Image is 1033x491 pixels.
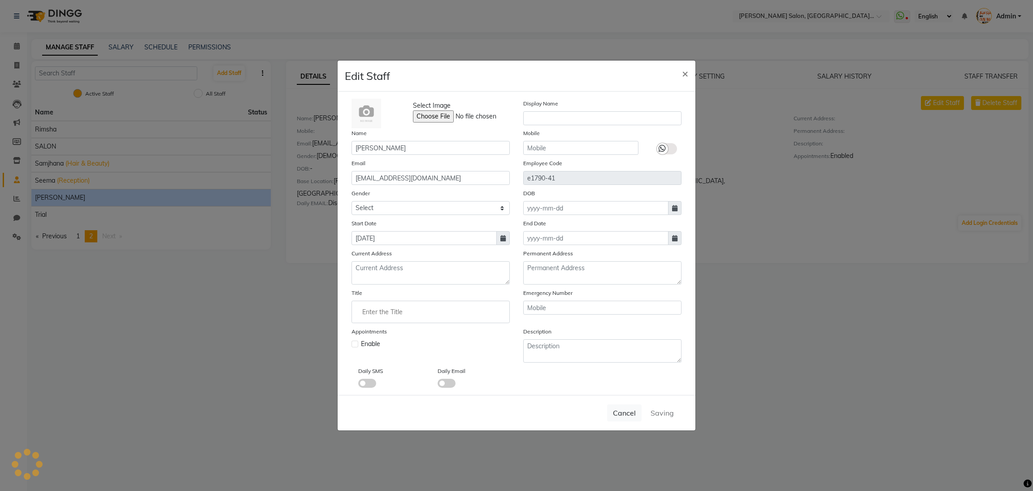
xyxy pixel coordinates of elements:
input: Mobile [523,301,681,315]
span: Select Image [413,101,451,110]
label: DOB [523,189,535,197]
input: yyyy-mm-dd [523,201,668,215]
span: × [682,66,688,80]
input: Mobile [523,141,638,155]
input: Select Image [413,110,535,123]
label: Title [352,289,362,297]
label: Gender [352,189,370,197]
label: Permanent Address [523,250,573,258]
h4: Edit Staff [345,68,390,84]
label: Email [352,159,365,167]
input: Email [352,171,510,185]
label: Daily Email [438,367,465,375]
label: Employee Code [523,159,562,167]
label: Start Date [352,219,377,228]
label: Emergency Number [523,289,573,297]
input: Enter the Title [356,303,506,321]
input: Employee Code [523,171,681,185]
input: Name [352,141,510,155]
span: Enable [361,339,380,349]
button: Cancel [607,404,642,421]
input: yyyy-mm-dd [352,231,497,245]
input: yyyy-mm-dd [523,231,668,245]
label: Mobile [523,129,540,137]
label: End Date [523,219,546,228]
label: Description [523,328,551,336]
button: Close [675,61,695,86]
label: Display Name [523,100,558,108]
label: Current Address [352,250,392,258]
img: Cinque Terre [352,99,381,128]
label: Appointments [352,328,387,336]
label: Name [352,129,367,137]
label: Daily SMS [358,367,383,375]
